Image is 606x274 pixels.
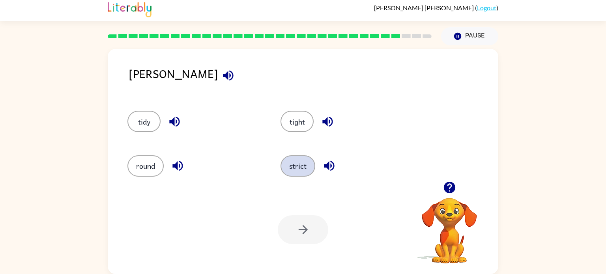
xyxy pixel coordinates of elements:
button: round [127,155,164,177]
div: ( ) [374,4,498,11]
div: [PERSON_NAME] [129,65,498,95]
button: tidy [127,111,161,132]
button: strict [281,155,315,177]
span: [PERSON_NAME] [PERSON_NAME] [374,4,475,11]
video: Your browser must support playing .mp4 files to use Literably. Please try using another browser. [410,186,489,265]
button: tight [281,111,314,132]
a: Logout [477,4,496,11]
button: Pause [441,27,498,45]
